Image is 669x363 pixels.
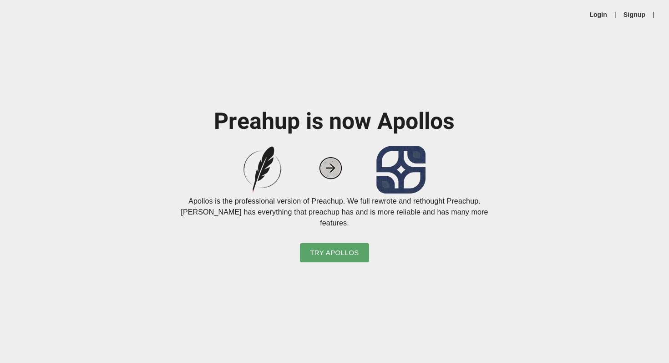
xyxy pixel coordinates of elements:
[611,10,620,19] li: |
[243,146,426,194] img: preachup-to-apollos.png
[310,247,359,259] span: Try Apollos
[589,10,607,19] a: Login
[300,243,369,262] button: Try Apollos
[167,107,502,137] h1: Preahup is now Apollos
[649,10,658,19] li: |
[623,10,645,19] a: Signup
[167,196,502,229] p: Apollos is the professional version of Preachup. We full rewrote and rethought Preachup. [PERSON_...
